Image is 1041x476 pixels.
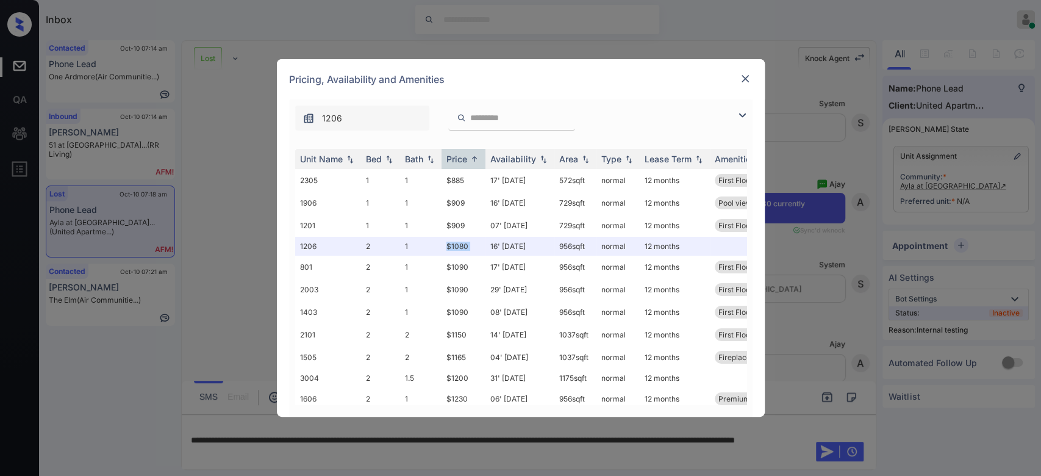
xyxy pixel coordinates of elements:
td: $909 [442,192,485,214]
td: 801 [295,256,361,278]
td: 1 [361,192,400,214]
td: 1606 [295,388,361,410]
td: 12 months [640,346,710,369]
td: 1175 sqft [554,369,596,388]
td: 1 [361,214,400,237]
td: 1906 [295,192,361,214]
img: sorting [468,154,481,164]
td: 729 sqft [554,214,596,237]
td: 29' [DATE] [485,278,554,301]
td: 2101 [295,323,361,346]
span: First Floor [718,176,753,185]
td: $1080 [442,237,485,256]
td: 07' [DATE] [485,214,554,237]
td: 1 [400,301,442,323]
td: 16' [DATE] [485,237,554,256]
img: sorting [537,155,549,164]
td: normal [596,214,640,237]
td: 1 [400,214,442,237]
span: First Floor [718,262,753,272]
div: Type [601,154,621,164]
td: 14' [DATE] [485,323,554,346]
td: 956 sqft [554,301,596,323]
td: 2 [400,323,442,346]
div: Price [446,154,467,164]
td: 2003 [295,278,361,301]
td: 2 [361,237,400,256]
div: Area [559,154,578,164]
td: 12 months [640,192,710,214]
td: 12 months [640,369,710,388]
td: 12 months [640,237,710,256]
td: normal [596,301,640,323]
td: 1 [400,278,442,301]
td: 04' [DATE] [485,346,554,369]
td: 1201 [295,214,361,237]
td: 2 [361,301,400,323]
img: close [739,73,751,85]
div: Availability [490,154,536,164]
td: 12 months [640,169,710,192]
td: 31' [DATE] [485,369,554,388]
td: $1090 [442,301,485,323]
td: 2 [361,369,400,388]
div: Bath [405,154,423,164]
td: 1037 sqft [554,323,596,346]
td: 956 sqft [554,388,596,410]
td: 1206 [295,237,361,256]
td: 956 sqft [554,237,596,256]
div: Lease Term [645,154,692,164]
td: $1200 [442,369,485,388]
img: sorting [344,155,356,164]
td: 2 [361,256,400,278]
td: $1150 [442,323,485,346]
img: icon-zuma [302,112,315,124]
td: 956 sqft [554,278,596,301]
td: 1 [400,192,442,214]
td: 2305 [295,169,361,192]
td: normal [596,369,640,388]
td: normal [596,346,640,369]
td: 12 months [640,278,710,301]
span: Pool view [718,198,752,207]
td: 06' [DATE] [485,388,554,410]
span: First Floor [718,221,753,230]
td: 729 sqft [554,192,596,214]
td: $1090 [442,278,485,301]
img: sorting [424,155,437,164]
td: normal [596,323,640,346]
div: Unit Name [300,154,343,164]
td: normal [596,256,640,278]
td: 2 [361,388,400,410]
td: 1 [400,256,442,278]
td: 2 [361,346,400,369]
td: 1.5 [400,369,442,388]
td: 2 [361,278,400,301]
img: icon-zuma [457,112,466,123]
img: sorting [383,155,395,164]
img: icon-zuma [735,108,749,123]
td: normal [596,169,640,192]
td: normal [596,278,640,301]
td: 572 sqft [554,169,596,192]
span: First Floor [718,308,753,317]
img: sorting [693,155,705,164]
td: 12 months [640,388,710,410]
td: 1 [400,169,442,192]
img: sorting [623,155,635,164]
td: 08' [DATE] [485,301,554,323]
div: Pricing, Availability and Amenities [277,59,765,99]
span: 1206 [322,112,342,125]
td: 1037 sqft [554,346,596,369]
td: 12 months [640,214,710,237]
td: 2 [361,323,400,346]
td: $1230 [442,388,485,410]
td: $1165 [442,346,485,369]
span: First Floor [718,330,753,339]
td: 1403 [295,301,361,323]
td: $909 [442,214,485,237]
td: normal [596,237,640,256]
span: Fireplace [718,353,751,362]
td: 12 months [640,256,710,278]
td: 12 months [640,323,710,346]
